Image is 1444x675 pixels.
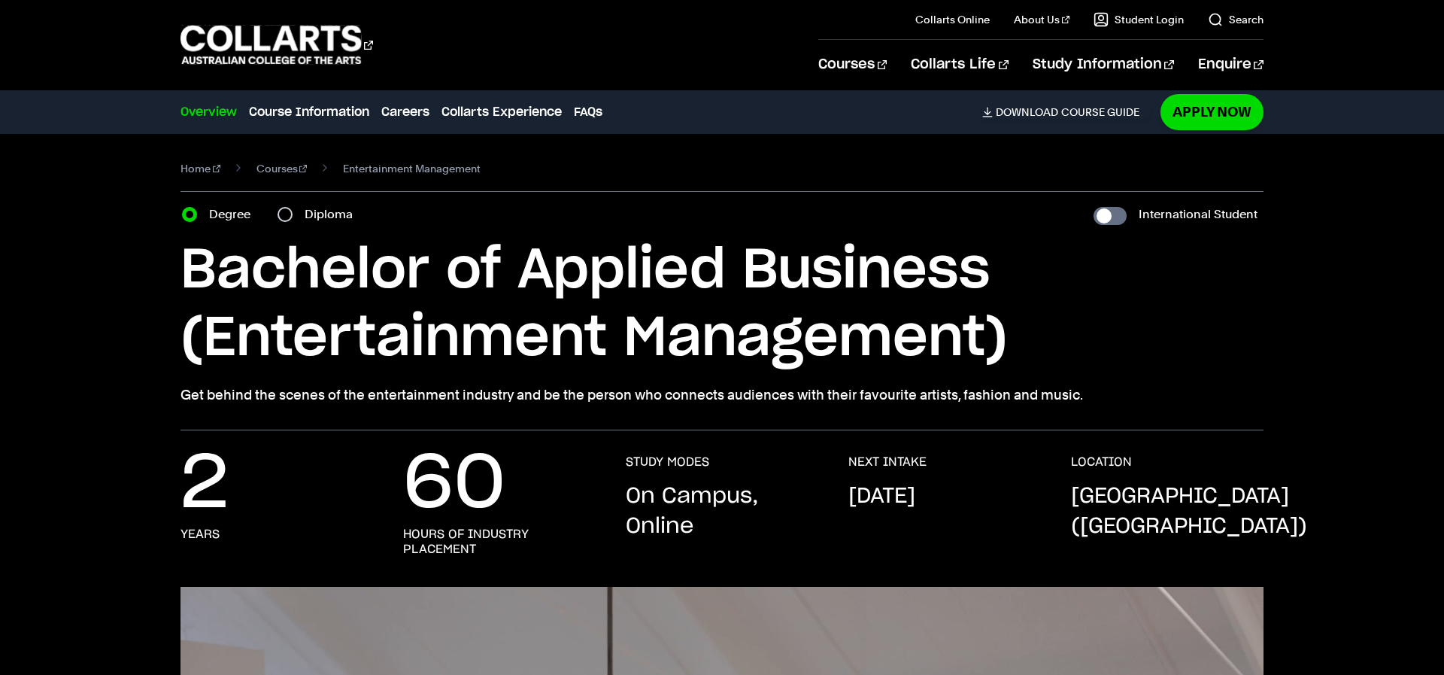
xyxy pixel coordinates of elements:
a: Course Information [249,103,369,121]
a: DownloadCourse Guide [982,105,1151,119]
a: Collarts Experience [441,103,562,121]
p: On Campus, Online [626,482,818,542]
a: Home [180,158,220,179]
h1: Bachelor of Applied Business (Entertainment Management) [180,237,1263,372]
a: Search [1208,12,1263,27]
label: Degree [209,204,259,225]
a: Careers [381,103,429,121]
a: Apply Now [1160,94,1263,129]
a: Collarts Online [915,12,990,27]
a: Courses [818,40,887,90]
h3: years [180,527,220,542]
span: Entertainment Management [343,158,481,179]
h3: LOCATION [1071,455,1132,470]
label: International Student [1139,204,1257,225]
div: Go to homepage [180,23,373,66]
p: [GEOGRAPHIC_DATA] ([GEOGRAPHIC_DATA]) [1071,482,1307,542]
p: 2 [180,455,229,515]
a: FAQs [574,103,602,121]
a: Overview [180,103,237,121]
a: Student Login [1094,12,1184,27]
a: Enquire [1198,40,1263,90]
p: [DATE] [848,482,915,512]
a: Collarts Life [911,40,1008,90]
a: Study Information [1033,40,1174,90]
h3: STUDY MODES [626,455,709,470]
a: About Us [1014,12,1069,27]
p: Get behind the scenes of the entertainment industry and be the person who connects audiences with... [180,385,1263,406]
span: Download [996,105,1058,119]
h3: hours of industry placement [403,527,596,557]
h3: NEXT INTAKE [848,455,927,470]
p: 60 [403,455,505,515]
label: Diploma [305,204,362,225]
a: Courses [256,158,308,179]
